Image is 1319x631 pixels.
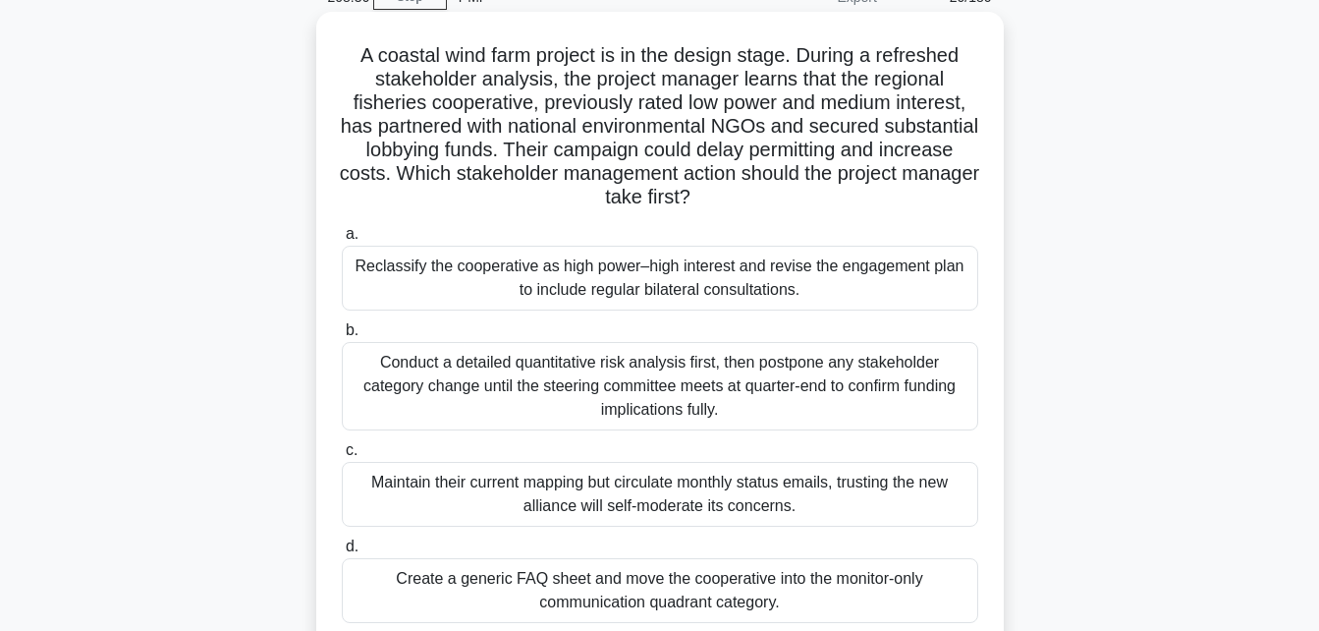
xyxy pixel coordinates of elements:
span: c. [346,441,357,458]
span: d. [346,538,358,554]
div: Maintain their current mapping but circulate monthly status emails, trusting the new alliance wil... [342,462,978,527]
span: a. [346,225,358,242]
div: Conduct a detailed quantitative risk analysis first, then postpone any stakeholder category chang... [342,342,978,430]
span: b. [346,321,358,338]
div: Reclassify the cooperative as high power–high interest and revise the engagement plan to include ... [342,246,978,311]
h5: A coastal wind farm project is in the design stage. During a refreshed stakeholder analysis, the ... [340,43,980,210]
div: Create a generic FAQ sheet and move the cooperative into the monitor-only communication quadrant ... [342,558,978,623]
